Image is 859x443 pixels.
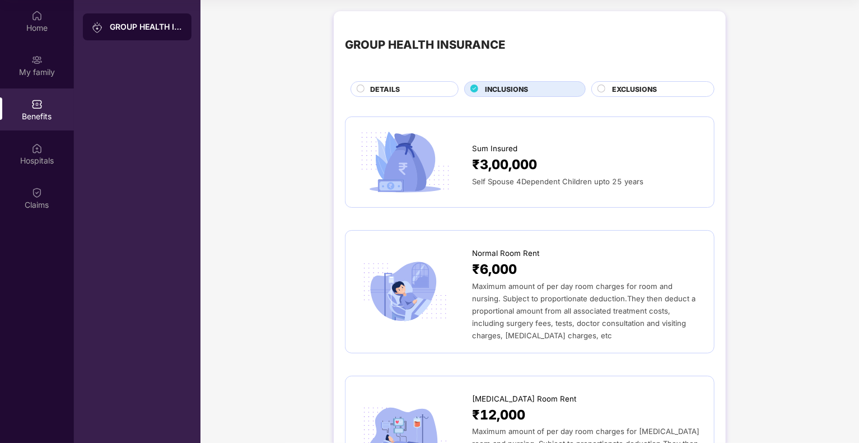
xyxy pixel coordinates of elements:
span: Self Spouse 4Dependent Children upto 25 years [472,177,643,186]
span: EXCLUSIONS [612,84,657,95]
img: svg+xml;base64,PHN2ZyB3aWR0aD0iMjAiIGhlaWdodD0iMjAiIHZpZXdCb3g9IjAgMCAyMCAyMCIgZmlsbD0ibm9uZSIgeG... [31,54,43,66]
img: icon [357,258,454,325]
span: Maximum amount of per day room charges for room and nursing. Subject to proportionate deduction.T... [472,282,695,340]
img: svg+xml;base64,PHN2ZyBpZD0iQ2xhaW0iIHhtbG5zPSJodHRwOi8vd3d3LnczLm9yZy8yMDAwL3N2ZyIgd2lkdGg9IjIwIi... [31,187,43,198]
img: svg+xml;base64,PHN2ZyB3aWR0aD0iMjAiIGhlaWdodD0iMjAiIHZpZXdCb3g9IjAgMCAyMCAyMCIgZmlsbD0ibm9uZSIgeG... [92,22,103,33]
img: icon [357,128,454,195]
span: ₹3,00,000 [472,155,537,175]
span: [MEDICAL_DATA] Room Rent [472,393,576,405]
img: svg+xml;base64,PHN2ZyBpZD0iQmVuZWZpdHMiIHhtbG5zPSJodHRwOi8vd3d3LnczLm9yZy8yMDAwL3N2ZyIgd2lkdGg9Ij... [31,99,43,110]
span: DETAILS [370,84,400,95]
span: ₹6,000 [472,259,517,280]
div: GROUP HEALTH INSURANCE [110,21,183,32]
div: GROUP HEALTH INSURANCE [345,36,505,54]
span: INCLUSIONS [485,84,528,95]
img: svg+xml;base64,PHN2ZyBpZD0iSG9tZSIgeG1sbnM9Imh0dHA6Ly93d3cudzMub3JnLzIwMDAvc3ZnIiB3aWR0aD0iMjAiIG... [31,10,43,21]
span: Sum Insured [472,143,517,155]
span: ₹12,000 [472,405,525,426]
span: Normal Room Rent [472,248,539,259]
img: svg+xml;base64,PHN2ZyBpZD0iSG9zcGl0YWxzIiB4bWxucz0iaHR0cDovL3d3dy53My5vcmcvMjAwMC9zdmciIHdpZHRoPS... [31,143,43,154]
